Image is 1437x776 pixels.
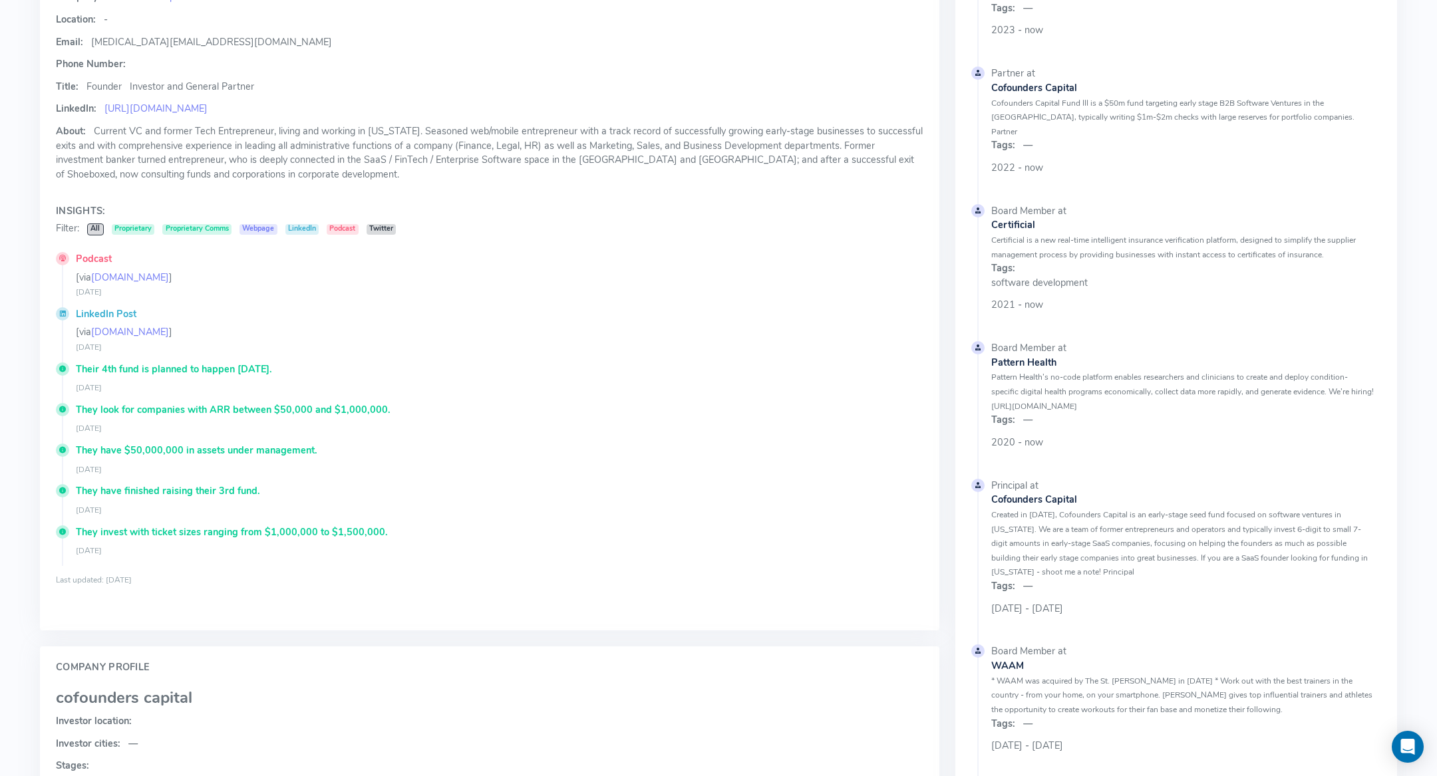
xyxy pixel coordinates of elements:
span: Stages: [56,759,89,772]
p: — [991,717,1374,731]
span: Investor cities: [56,737,120,750]
span: software development [991,276,1374,291]
a: They look for companies with ARR between $50,000 and $1,000,000. [76,403,923,418]
span: - [104,13,108,26]
span: Tags: [991,413,1015,426]
span: LinkedIn: [56,102,96,115]
span: Twitter [367,224,397,235]
a: [DOMAIN_NAME] [91,271,169,284]
a: They have finished raising their 3rd fund. [76,484,923,499]
small: [DATE] [76,342,102,352]
p: — [991,138,1374,153]
p: — [991,413,1374,428]
h3: cofounders capital [56,689,923,706]
small: [DATE] [76,423,102,434]
div: Filter: [56,221,923,236]
span: Investor and General Partner [130,80,254,93]
span: Tags: [991,579,1015,592]
span: Founder [86,80,122,93]
span: Location: [56,13,96,26]
a: [DOMAIN_NAME] [91,325,169,338]
span: Tags: [991,717,1015,730]
span: Certificial is a new real-time intelligent insurance verification platform, designed to simplify ... [991,235,1356,260]
small: [DATE] [76,505,102,515]
h4: Insights: [56,206,923,217]
div: 2020 - now [991,341,1374,478]
a: Cofounders Capital [991,493,1374,507]
span: Webpage [239,224,277,235]
a: Cofounders Capital [991,81,1374,96]
a: Pattern Health [991,356,1374,370]
span: About: [56,124,86,138]
p: — [56,737,923,751]
div: [via ] [76,252,923,307]
span: All [87,223,104,235]
span: Created in [DATE], Cofounders Capital is an early-stage seed fund focused on software ventures in... [991,509,1368,577]
span: Phone Number: [56,57,126,70]
span: Pattern Health’s no-code platform enables researchers and clinicians to create and deploy conditi... [991,372,1374,411]
small: [DATE] [76,287,102,297]
span: Current VC and former Tech Entrepreneur, living and working in [US_STATE]. Seasoned web/mobile en... [56,124,923,181]
span: Podcast [327,224,359,235]
div: Partner at [991,66,1374,153]
span: [MEDICAL_DATA][EMAIL_ADDRESS][DOMAIN_NAME] [91,35,332,49]
a: They invest with ticket sizes ranging from $1,000,000 to $1,500,000. [76,525,923,540]
span: LinkedIn [285,224,319,235]
small: [DATE] [76,382,102,393]
a: [URL][DOMAIN_NAME] [104,102,208,115]
a: Certificial [991,218,1374,233]
a: WAAM [991,659,1374,674]
span: Tags: [991,261,1015,275]
p: — [991,1,1374,16]
p: — [991,579,1374,594]
a: Podcast [76,252,923,267]
span: Email: [56,35,83,49]
div: 2022 - now [991,66,1374,203]
span: Title: [56,80,79,93]
span: Tags: [991,1,1015,15]
div: [DATE] - [DATE] [991,479,1374,645]
div: Board Member at [991,204,1374,291]
span: Investor location: [56,714,132,727]
span: Tags: [991,138,1015,152]
span: Proprietary [112,224,155,235]
div: Open Intercom Messenger [1392,731,1424,763]
h4: Company Profile [56,662,923,673]
div: Board Member at [991,341,1374,428]
small: [DATE] [76,545,102,556]
a: LinkedIn Post [76,307,923,322]
a: Their 4th fund is planned to happen [DATE]. [76,362,923,377]
div: Principal at [991,479,1374,594]
span: Proprietary Comms [162,224,232,235]
div: Last updated: [DATE] [56,574,923,586]
div: Board Member at [991,644,1374,731]
span: Cofounders Capital Fund III is a $50m fund targeting early stage B2B Software Ventures in the [GE... [991,98,1355,137]
div: [via ] [76,307,923,362]
a: They have $50,000,000 in assets under management. [76,444,923,458]
div: 2021 - now [991,204,1374,341]
span: * WAAM was acquired by The St. [PERSON_NAME] in [DATE] * Work out with the best trainers in the c... [991,676,1372,715]
small: [DATE] [76,464,102,475]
